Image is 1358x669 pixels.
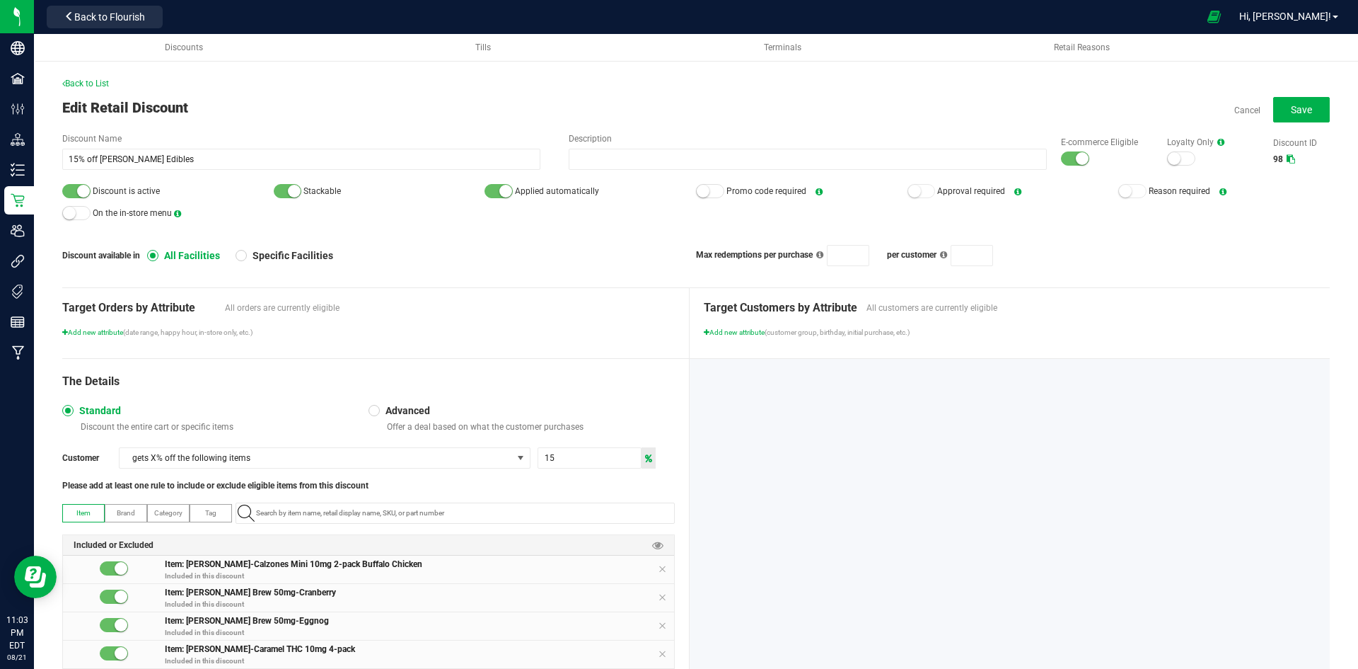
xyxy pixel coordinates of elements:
[238,505,255,522] inline-svg: Search
[475,42,491,52] span: Tills
[538,448,641,468] input: Discount
[380,404,430,417] span: Advanced
[117,509,135,517] span: Brand
[62,79,109,88] span: Back to List
[93,186,160,196] span: Discount is active
[62,479,368,492] span: Please add at least one rule to include or exclude eligible items from this discount
[658,589,666,606] span: Remove
[726,186,806,196] span: Promo code required
[93,208,172,218] span: On the in-store menu
[652,539,663,552] span: Preview
[1167,136,1259,149] label: Loyalty Only
[6,652,28,663] p: 08/21
[74,404,121,417] span: Standard
[303,186,341,196] span: Stackable
[704,299,859,316] span: Target Customers by Attribute
[14,556,57,598] iframe: Resource center
[165,557,422,569] span: Item: [PERSON_NAME]-Calzones Mini 10mg 2-pack Buffalo Chicken
[165,642,355,654] span: Item: [PERSON_NAME]-Caramel THC 10mg 4-pack
[515,186,599,196] span: Applied automatically
[11,102,25,116] inline-svg: Configuration
[1273,154,1283,164] span: 98
[123,328,253,336] span: (date range, happy hour, in-store only, etc.)
[11,72,25,86] inline-svg: Facilities
[11,193,25,207] inline-svg: Retail
[62,249,147,262] span: Discount available in
[165,42,203,52] span: Discounts
[120,448,512,468] span: gets X% off the following items
[704,328,765,336] span: Add new attribute
[11,345,25,360] inline-svg: Manufacturing
[75,421,368,433] p: Discount the entire cart or specific items
[658,617,666,634] span: Remove
[63,535,674,556] div: Included or Excluded
[165,571,674,581] p: Included in this discount
[62,373,675,390] div: The Details
[937,186,1005,196] span: Approval required
[6,614,28,652] p: 11:03 PM EDT
[165,599,674,610] p: Included in this discount
[569,132,1047,145] label: Description
[1149,186,1210,196] span: Reason required
[1061,136,1153,149] label: E-commerce Eligible
[1239,11,1331,22] span: Hi, [PERSON_NAME]!
[1291,104,1312,115] span: Save
[11,285,25,299] inline-svg: Tags
[62,452,119,464] span: Customer
[47,6,163,28] button: Back to Flourish
[62,299,218,316] span: Target Orders by Attribute
[250,503,674,523] input: NO DATA FOUND
[765,328,910,336] span: (customer group, birthday, initial purchase, etc.)
[154,509,182,517] span: Category
[225,302,675,314] span: All orders are currently eligible
[1054,42,1110,52] span: Retail Reasons
[74,11,145,23] span: Back to Flourish
[62,328,123,336] span: Add new attribute
[165,614,329,626] span: Item: [PERSON_NAME] Brew 50mg-Eggnog
[658,646,666,663] span: Remove
[11,132,25,147] inline-svg: Distribution
[11,163,25,177] inline-svg: Inventory
[696,250,813,260] span: Max redemptions per purchase
[205,509,216,517] span: Tag
[165,656,674,666] p: Included in this discount
[1198,3,1230,30] span: Open Ecommerce Menu
[381,421,675,433] p: Offer a deal based on what the customer purchases
[62,132,540,145] label: Discount Name
[866,302,1316,314] span: All customers are currently eligible
[1234,105,1260,117] a: Cancel
[158,249,220,262] span: All Facilities
[165,585,336,597] span: Item: [PERSON_NAME] Brew 50mg-Cranberry
[165,627,674,638] p: Included in this discount
[887,250,936,260] span: per customer
[658,561,666,578] span: Remove
[247,249,333,262] span: Specific Facilities
[11,315,25,329] inline-svg: Reports
[11,224,25,238] inline-svg: Users
[62,99,188,116] span: Edit Retail Discount
[11,254,25,268] inline-svg: Integrations
[11,41,25,55] inline-svg: Company
[1273,97,1330,122] button: Save
[1273,137,1330,149] label: Discount ID
[764,42,801,52] span: Terminals
[76,509,91,517] span: Item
